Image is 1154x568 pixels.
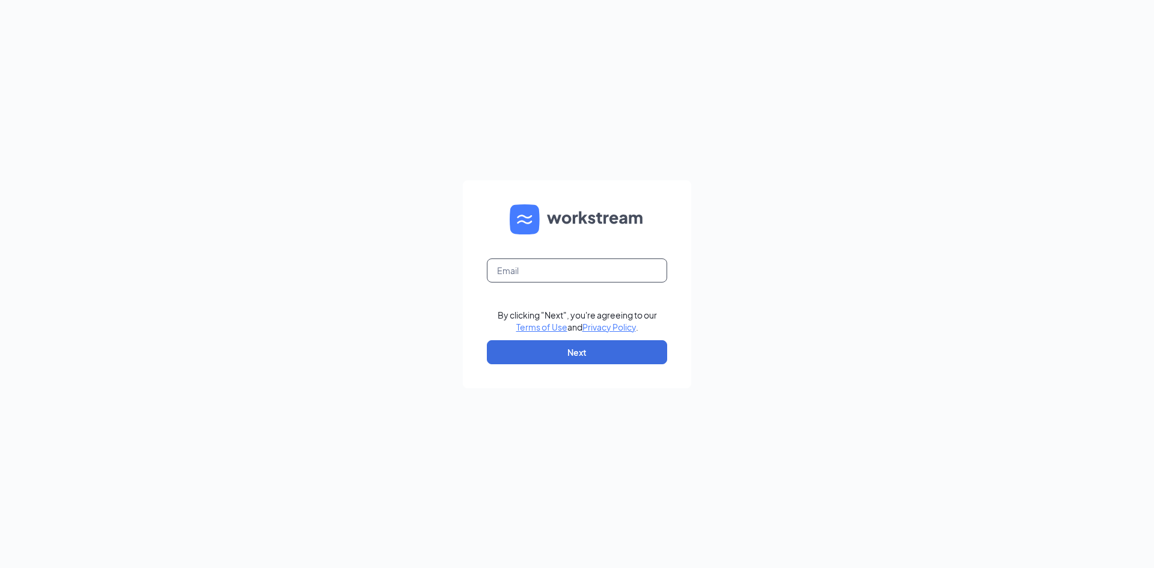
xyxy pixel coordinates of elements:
[516,322,567,332] a: Terms of Use
[487,258,667,282] input: Email
[487,340,667,364] button: Next
[510,204,644,234] img: WS logo and Workstream text
[498,309,657,333] div: By clicking "Next", you're agreeing to our and .
[582,322,636,332] a: Privacy Policy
